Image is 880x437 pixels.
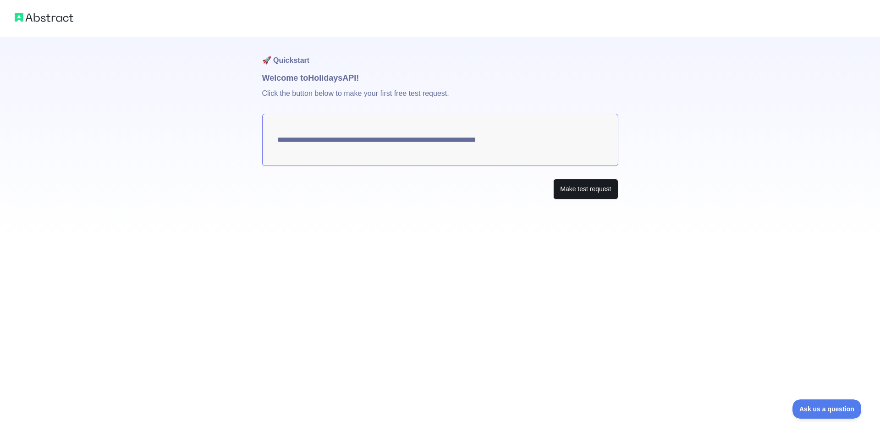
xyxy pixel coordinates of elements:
p: Click the button below to make your first free test request. [262,84,618,114]
h1: Welcome to Holidays API! [262,72,618,84]
iframe: Toggle Customer Support [792,399,862,419]
h1: 🚀 Quickstart [262,37,618,72]
img: Abstract logo [15,11,73,24]
button: Make test request [553,179,618,199]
